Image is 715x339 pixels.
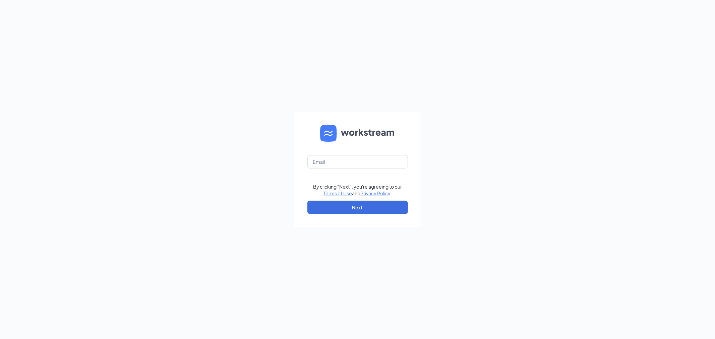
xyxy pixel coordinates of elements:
a: Privacy Policy [360,190,390,196]
a: Terms of Use [323,190,352,196]
input: Email [307,155,408,168]
div: By clicking "Next", you're agreeing to our and . [313,183,402,197]
button: Next [307,201,408,214]
img: WS logo and Workstream text [320,125,395,142]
